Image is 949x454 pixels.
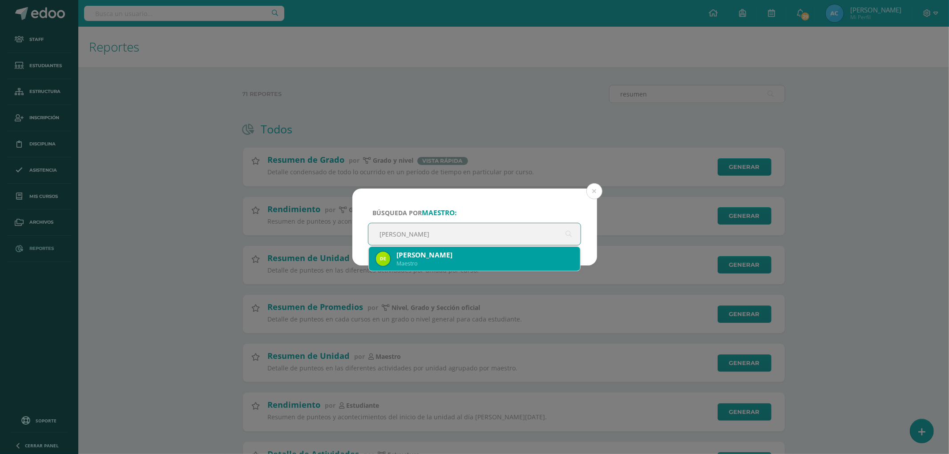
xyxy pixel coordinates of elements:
button: Close (Esc) [586,183,602,199]
input: ej. Nicholas Alekzander, etc. [368,223,581,245]
strong: maestro: [422,208,456,217]
div: [PERSON_NAME] [396,250,573,260]
img: 29c298bc4911098bb12dddd104e14123.png [376,252,390,266]
div: Maestro [396,260,573,267]
span: Búsqueda por [372,209,456,217]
